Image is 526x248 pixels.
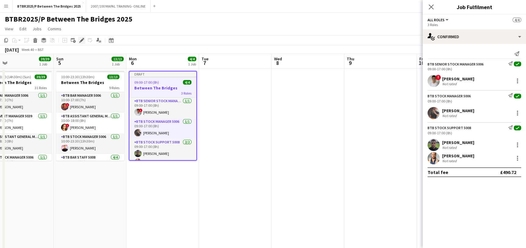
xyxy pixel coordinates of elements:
[56,80,124,85] h3: Between The Bridges
[35,85,47,90] span: 31 Roles
[513,18,521,22] span: 4/4
[419,56,424,62] span: Fri
[55,59,64,66] span: 5
[5,15,132,24] h1: BTBR2025/P Between The Bridges 2025
[442,145,458,150] div: Not rated
[442,153,474,159] div: [PERSON_NAME]
[442,113,458,118] div: Not rated
[30,25,44,33] a: Jobs
[183,80,191,85] span: 4/4
[181,91,191,96] span: 3 Roles
[428,126,471,130] div: BTB Stock support 5008
[33,26,42,32] span: Jobs
[128,59,137,66] span: 6
[442,82,458,86] div: Not rated
[107,75,119,79] span: 13/13
[112,57,124,61] span: 13/13
[20,47,35,52] span: Week 40
[134,80,159,85] span: 09:00-17:00 (8h)
[201,56,208,62] span: Tue
[61,75,95,79] span: 10:00-23:30 (13h30m)
[428,131,521,135] div: 09:00-17:00 (8h)
[129,139,196,168] app-card-role: BTB Stock support 50082/209:00-17:00 (8h)[PERSON_NAME][PERSON_NAME]
[66,103,69,107] span: !
[45,25,64,33] a: Comms
[12,0,86,12] button: BTBR2025/P Between The Bridges 2025
[66,124,69,127] span: !
[129,72,196,76] div: Draft
[129,98,196,118] app-card-role: BTB Senior Stock Manager 50061/109:00-17:00 (8h)![PERSON_NAME]
[428,62,483,66] div: BTB Senior Stock Manager 5006
[139,109,143,112] span: !
[109,85,119,90] span: 9 Roles
[428,94,471,98] div: BTB Stock Manager 5006
[188,57,196,61] span: 4/4
[112,62,123,66] div: 1 Job
[423,3,526,11] h3: Job Fulfilment
[56,56,64,62] span: Sun
[129,118,196,139] app-card-role: BTB Stock Manager 50061/109:00-17:00 (8h)[PERSON_NAME]
[129,85,196,91] h3: Between The Bridges
[56,71,124,161] app-job-card: 10:00-23:30 (13h30m)13/13Between The Bridges9 RolesBTB Bar Manager 50061/110:00-17:00 (7h)![PERSO...
[347,56,354,62] span: Thu
[48,26,61,32] span: Comms
[428,22,521,27] div: 3 Roles
[500,169,516,175] div: £490.72
[129,56,137,62] span: Mon
[428,18,449,22] button: All roles
[423,29,526,44] div: Confirmed
[428,18,445,22] span: All roles
[201,59,208,66] span: 7
[56,92,124,113] app-card-role: BTB Bar Manager 50061/110:00-17:00 (7h)![PERSON_NAME]
[5,47,19,53] div: [DATE]
[442,108,474,113] div: [PERSON_NAME]
[56,154,124,201] app-card-role: BTB Bar Staff 50084/410:30-17:30 (7h)
[346,59,354,66] span: 9
[17,25,29,33] a: Edit
[418,59,424,66] span: 10
[56,113,124,133] app-card-role: BTB Assistant General Manager 50061/110:00-18:00 (8h)![PERSON_NAME]
[19,26,26,32] span: Edit
[428,67,521,71] div: 09:00-17:00 (8h)
[129,71,197,161] app-job-card: Draft09:00-17:00 (8h)4/4Between The Bridges3 RolesBTB Senior Stock Manager 50061/109:00-17:00 (8h...
[5,26,13,32] span: View
[428,169,448,175] div: Total fee
[86,0,151,12] button: 2007/100 MAPAL TRAINING- ONLINE
[35,75,47,79] span: 39/39
[442,159,458,163] div: Not rated
[188,62,196,66] div: 1 Job
[442,76,474,82] div: [PERSON_NAME]
[38,47,44,52] div: BST
[428,99,521,103] div: 09:00-17:00 (8h)
[273,59,282,66] span: 8
[56,133,124,154] app-card-role: BTB Stock Manager 50061/110:00-23:30 (13h30m)[PERSON_NAME]
[39,57,51,61] span: 39/39
[435,75,441,80] span: !
[274,56,282,62] span: Wed
[2,25,16,33] a: View
[39,62,51,66] div: 1 Job
[442,140,474,145] div: [PERSON_NAME]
